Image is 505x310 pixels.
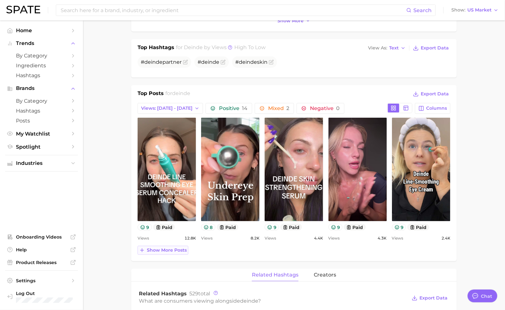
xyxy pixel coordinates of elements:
[389,46,399,50] span: Text
[265,224,279,231] button: 9
[235,59,268,65] span: # skin
[60,5,406,16] input: Search here for a brand, industry, or ingredient
[5,26,78,35] a: Home
[252,272,298,278] span: related hashtags
[153,224,175,231] button: paid
[407,224,429,231] button: paid
[451,8,465,12] span: Show
[189,291,198,297] span: 529
[5,245,78,255] a: Help
[138,246,188,255] button: Show more posts
[5,51,78,61] a: by Category
[265,234,276,242] span: Views
[16,260,67,265] span: Product Releases
[16,53,67,59] span: by Category
[336,105,340,111] span: 0
[467,8,492,12] span: US Market
[368,46,387,50] span: View As
[5,289,78,305] a: Log out. Currently logged in with e-mail cfuentes@onscent.com.
[280,224,302,231] button: paid
[139,297,407,306] div: What are consumers viewing alongside ?
[5,116,78,126] a: Posts
[138,44,174,53] h1: Top Hashtags
[16,234,67,240] span: Onboarding Videos
[217,224,239,231] button: paid
[268,106,289,111] span: Mixed
[392,234,403,242] span: Views
[141,59,182,65] span: # partner
[138,224,152,231] button: 9
[221,60,226,65] button: Flag as miscategorized or irrelevant
[16,72,67,78] span: Hashtags
[16,247,67,253] span: Help
[16,144,67,150] span: Spotlight
[426,106,447,111] span: Columns
[16,160,67,166] span: Industries
[450,6,500,14] button: ShowUS Market
[269,60,274,65] button: Flag as miscategorized or irrelevant
[240,298,258,304] span: deinde
[235,44,266,50] span: high to low
[144,59,162,65] span: deinde
[410,294,449,303] button: Export Data
[5,39,78,48] button: Trends
[139,291,187,297] span: Related Hashtags
[242,105,247,111] span: 14
[419,295,448,301] span: Export Data
[138,103,203,114] button: Views: [DATE] - [DATE]
[251,234,260,242] span: 8.2k
[6,6,40,13] img: SPATE
[184,44,203,50] span: deinde
[411,90,450,99] button: Export Data
[16,98,67,104] span: by Category
[147,247,187,253] span: Show more posts
[421,91,449,97] span: Export Data
[5,106,78,116] a: Hashtags
[5,96,78,106] a: by Category
[141,106,192,111] span: Views: [DATE] - [DATE]
[16,108,67,114] span: Hashtags
[138,234,149,242] span: Views
[314,272,336,278] span: creators
[166,90,191,99] h2: for
[16,63,67,69] span: Ingredients
[277,18,304,24] span: Show more
[344,224,366,231] button: paid
[16,131,67,137] span: My Watchlist
[185,234,196,242] span: 12.8k
[16,278,67,284] span: Settings
[328,234,340,242] span: Views
[201,234,213,242] span: Views
[5,159,78,168] button: Industries
[239,59,257,65] span: deinde
[198,59,219,65] span: #
[276,17,312,25] button: Show more
[5,61,78,70] a: Ingredients
[366,44,407,52] button: View AsText
[5,232,78,242] a: Onboarding Videos
[310,106,340,111] span: Negative
[138,90,164,99] h1: Top Posts
[16,85,67,91] span: Brands
[392,224,406,231] button: 9
[16,291,73,296] span: Log Out
[5,258,78,267] a: Product Releases
[441,234,450,242] span: 2.4k
[16,27,67,33] span: Home
[314,234,323,242] span: 4.4k
[16,118,67,124] span: Posts
[183,60,188,65] button: Flag as miscategorized or irrelevant
[411,44,450,53] button: Export Data
[5,129,78,139] a: My Watchlist
[5,276,78,285] a: Settings
[189,291,210,297] span: total
[378,234,387,242] span: 4.3k
[5,70,78,80] a: Hashtags
[172,90,191,96] span: deinde
[219,106,247,111] span: Positive
[5,142,78,152] a: Spotlight
[286,105,289,111] span: 2
[201,59,219,65] span: deinde
[413,7,432,13] span: Search
[5,84,78,93] button: Brands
